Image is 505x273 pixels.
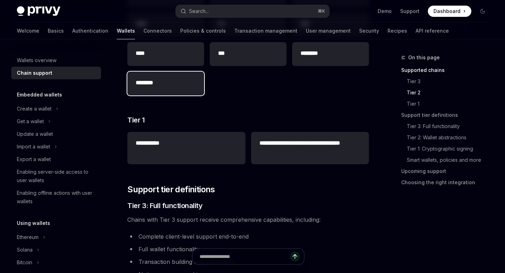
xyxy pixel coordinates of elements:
[11,244,101,256] button: Toggle Solana section
[17,189,97,206] div: Enabling offline actions with user wallets
[11,166,101,187] a: Enabling server-side access to user wallets
[11,102,101,115] button: Toggle Create a wallet section
[401,166,494,177] a: Upcoming support
[11,115,101,128] button: Toggle Get a wallet section
[117,22,135,39] a: Wallets
[17,168,97,185] div: Enabling server-side access to user wallets
[11,67,101,79] a: Chain support
[401,143,494,154] a: Tier 1: Cryptographic signing
[17,69,52,77] div: Chain support
[359,22,379,39] a: Security
[127,244,369,254] li: Full wallet functionality
[433,8,460,15] span: Dashboard
[401,98,494,109] a: Tier 1
[401,87,494,98] a: Tier 2
[408,53,440,62] span: On this page
[416,22,449,39] a: API reference
[11,140,101,153] button: Toggle Import a wallet section
[290,252,300,261] button: Send message
[401,65,494,76] a: Supported chains
[477,6,488,17] button: Toggle dark mode
[17,6,60,16] img: dark logo
[17,246,33,254] div: Solana
[127,232,369,241] li: Complete client-level support end-to-end
[378,8,392,15] a: Demo
[17,56,56,65] div: Wallets overview
[17,155,51,164] div: Export a wallet
[17,117,44,126] div: Get a wallet
[127,215,369,225] span: Chains with Tier 3 support receive comprehensive capabilities, including:
[176,5,329,18] button: Open search
[200,249,290,264] input: Ask a question...
[189,7,209,15] div: Search...
[17,219,50,227] h5: Using wallets
[11,128,101,140] a: Update a wallet
[143,22,172,39] a: Connectors
[11,231,101,244] button: Toggle Ethereum section
[17,91,62,99] h5: Embedded wallets
[127,201,202,211] span: Tier 3: Full functionality
[17,233,39,241] div: Ethereum
[11,187,101,208] a: Enabling offline actions with user wallets
[180,22,226,39] a: Policies & controls
[306,22,351,39] a: User management
[428,6,471,17] a: Dashboard
[127,115,144,125] span: Tier 1
[318,8,325,14] span: ⌘ K
[17,258,32,267] div: Bitcoin
[17,22,39,39] a: Welcome
[17,105,52,113] div: Create a wallet
[401,177,494,188] a: Choosing the right integration
[401,76,494,87] a: Tier 3
[234,22,297,39] a: Transaction management
[401,121,494,132] a: Tier 3: Full functionality
[401,109,494,121] a: Support tier definitions
[400,8,419,15] a: Support
[17,142,50,151] div: Import a wallet
[17,130,53,138] div: Update a wallet
[11,256,101,269] button: Toggle Bitcoin section
[401,154,494,166] a: Smart wallets, policies and more
[48,22,64,39] a: Basics
[72,22,108,39] a: Authentication
[127,184,215,195] span: Support tier definitions
[11,54,101,67] a: Wallets overview
[401,132,494,143] a: Tier 2: Wallet abstractions
[11,153,101,166] a: Export a wallet
[388,22,407,39] a: Recipes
